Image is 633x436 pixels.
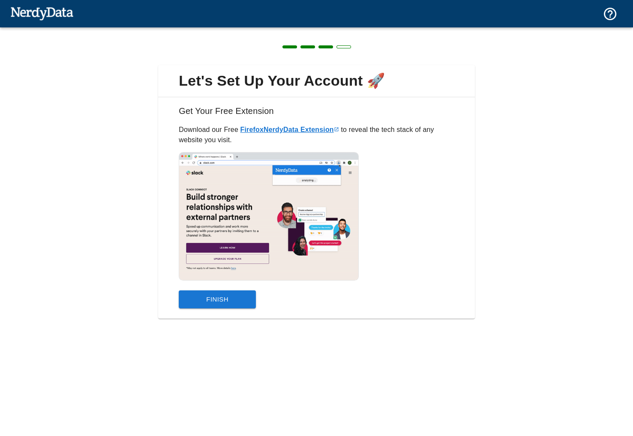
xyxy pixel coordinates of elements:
[165,72,468,90] span: Let's Set Up Your Account 🚀
[590,375,623,408] iframe: Drift Widget Chat Controller
[165,104,468,125] h6: Get Your Free Extension
[179,290,256,308] button: Finish
[10,5,73,22] img: NerdyData.com
[597,1,623,27] button: Support and Documentation
[240,126,339,133] a: FirefoxNerdyData Extension
[179,125,454,145] p: Download our Free to reveal the tech stack of any website you visit.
